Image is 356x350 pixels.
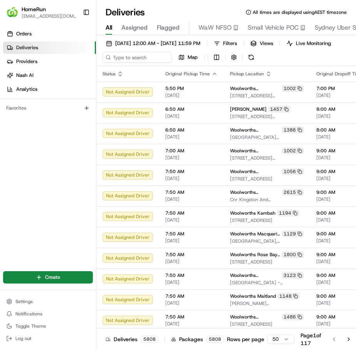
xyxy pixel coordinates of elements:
a: Analytics [3,83,96,95]
button: Create [3,271,93,283]
span: Toggle Theme [15,323,46,329]
div: Page 1 of 117 [301,332,321,347]
span: 7:50 AM [165,231,218,237]
span: Woolworths Maitland [230,293,276,299]
div: Favorites [3,102,93,114]
span: Providers [16,58,37,65]
span: Cnr Kingston And [GEOGRAPHIC_DATA], [GEOGRAPHIC_DATA], [GEOGRAPHIC_DATA] 4114, [GEOGRAPHIC_DATA] [230,197,304,203]
div: 1800 [282,251,304,258]
button: HomeRun [22,5,46,13]
span: 7:50 AM [165,210,218,216]
span: Status [102,71,116,77]
p: Rows per page [227,335,264,343]
div: 1386 [282,127,304,133]
span: Flagged [157,23,180,32]
span: [DATE] [165,175,218,182]
a: Providers [3,55,96,68]
span: Analytics [16,86,37,93]
span: Woolworths [PERSON_NAME] Central [230,189,280,195]
span: Woolworths [GEOGRAPHIC_DATA] [230,127,280,133]
a: Orders [3,28,96,40]
span: Small Vehicle POC [248,23,299,32]
span: 7:50 AM [165,168,218,175]
button: Map [175,52,201,63]
div: 1148 [277,293,300,300]
span: [STREET_ADDRESS][PERSON_NAME] [230,93,304,99]
span: [STREET_ADDRESS] [230,217,304,223]
span: Deliveries [16,44,38,51]
span: [GEOGRAPHIC_DATA] - [STREET_ADDRESS] [230,280,304,286]
span: 6:50 AM [165,106,218,112]
span: [DATE] [165,217,218,223]
div: Packages [171,335,224,343]
span: [STREET_ADDRESS][PERSON_NAME] [230,155,304,161]
div: Deliveries [106,335,158,343]
h1: Deliveries [106,6,145,18]
div: 3123 [282,272,304,279]
span: [DATE] [165,196,218,202]
img: HomeRun [6,6,18,18]
span: WaW NFSO [198,23,232,32]
span: [DATE] [165,300,218,306]
button: Log out [3,333,93,344]
span: [DATE] 12:00 AM - [DATE] 11:59 PM [115,40,200,47]
div: 1457 [268,106,291,113]
span: 6:50 AM [165,127,218,133]
div: 1002 [282,147,304,154]
span: [DATE] [165,238,218,244]
span: [DATE] [165,155,218,161]
div: 5808 [141,336,158,343]
a: Nash AI [3,69,96,82]
button: Notifications [3,308,93,319]
span: [DATE] [165,258,218,265]
span: 7:00 AM [165,148,218,154]
span: All times are displayed using AEST timezone [253,9,347,15]
span: Views [260,40,273,47]
button: HomeRunHomeRun[EMAIL_ADDRESS][DOMAIN_NAME] [3,3,80,22]
div: 1002 [282,85,304,92]
span: Original Pickup Time [165,71,210,77]
a: Deliveries [3,42,96,54]
span: [PERSON_NAME] [230,106,267,112]
span: Map [188,54,198,61]
span: Nash AI [16,72,34,79]
span: [DATE] [165,113,218,119]
span: 7:50 AM [165,293,218,299]
span: [STREET_ADDRESS] [230,321,304,327]
span: [STREET_ADDRESS] [230,176,304,182]
span: [GEOGRAPHIC_DATA], [STREET_ADDRESS][PERSON_NAME] [230,238,304,244]
span: 7:50 AM [165,252,218,258]
span: Woolworths Macquarie Ryde [230,231,280,237]
span: [GEOGRAPHIC_DATA][STREET_ADDRESS][GEOGRAPHIC_DATA] [230,134,304,140]
span: [DATE] [165,279,218,285]
span: 7:50 AM [165,189,218,195]
span: 7:50 AM [165,314,218,320]
div: 1129 [282,230,304,237]
span: Assigned [121,23,148,32]
span: Woolworths [GEOGRAPHIC_DATA] [230,272,280,278]
span: [STREET_ADDRESS][PERSON_NAME] [230,113,304,120]
div: 5808 [206,336,224,343]
div: 1486 [282,313,304,320]
span: [DATE] [165,92,218,98]
button: [EMAIL_ADDRESS][DOMAIN_NAME] [22,13,77,19]
span: 5:50 PM [165,85,218,92]
span: Create [45,274,60,281]
button: Live Monitoring [283,38,334,49]
div: 2615 [282,189,304,196]
span: [DATE] [165,321,218,327]
span: Woolworths Narrabeen [230,168,280,175]
button: Views [247,38,277,49]
span: Woolworths Kambah [230,210,275,216]
span: Woolworths Woolloomooloo (Metro) [230,314,280,320]
button: Toggle Theme [3,321,93,332]
button: [DATE] 12:00 AM - [DATE] 11:59 PM [102,38,204,49]
span: Orders [16,30,32,37]
span: Woolworths Rose Bay - Direct to Boot Only [230,252,280,258]
span: Notifications [15,311,42,317]
button: Filters [210,38,240,49]
span: Live Monitoring [296,40,331,47]
div: 1056 [282,168,304,175]
span: [STREET_ADDRESS] [230,259,304,265]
